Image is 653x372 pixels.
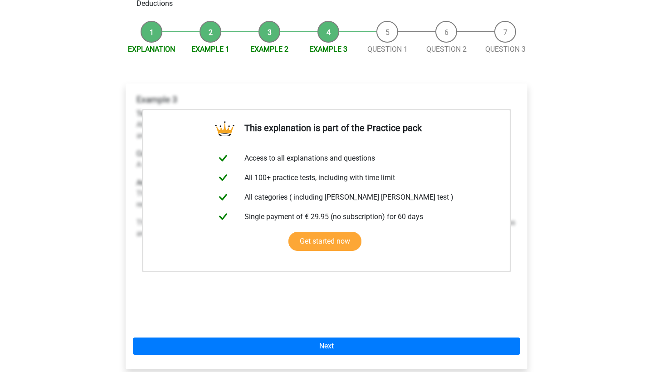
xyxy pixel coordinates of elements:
p: All villas are expensive or located outside of popular areas, but never both and villas are resid... [136,108,517,141]
a: Example 2 [250,45,288,54]
b: Conclusion [136,149,172,158]
a: Example 3 [309,45,347,54]
b: Answer [136,178,160,187]
b: Example 3 [136,94,177,105]
p: A residence without air conditioning that is not in a popular area will not be expensive. [136,148,517,170]
p: The conclusion follows. Residences that are not villas are never without air conditioning. It act... [136,177,517,210]
a: Get started now [288,232,361,251]
b: Text [136,109,150,118]
a: Question 2 [426,45,467,54]
a: Question 1 [367,45,408,54]
a: Example 1 [191,45,229,54]
a: Explanation [128,45,175,54]
a: Next [133,338,520,355]
p: The conclusion can therefore be read as, 'a villa that is not in a popular area will not be expen... [136,217,517,239]
a: Question 3 [485,45,526,54]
